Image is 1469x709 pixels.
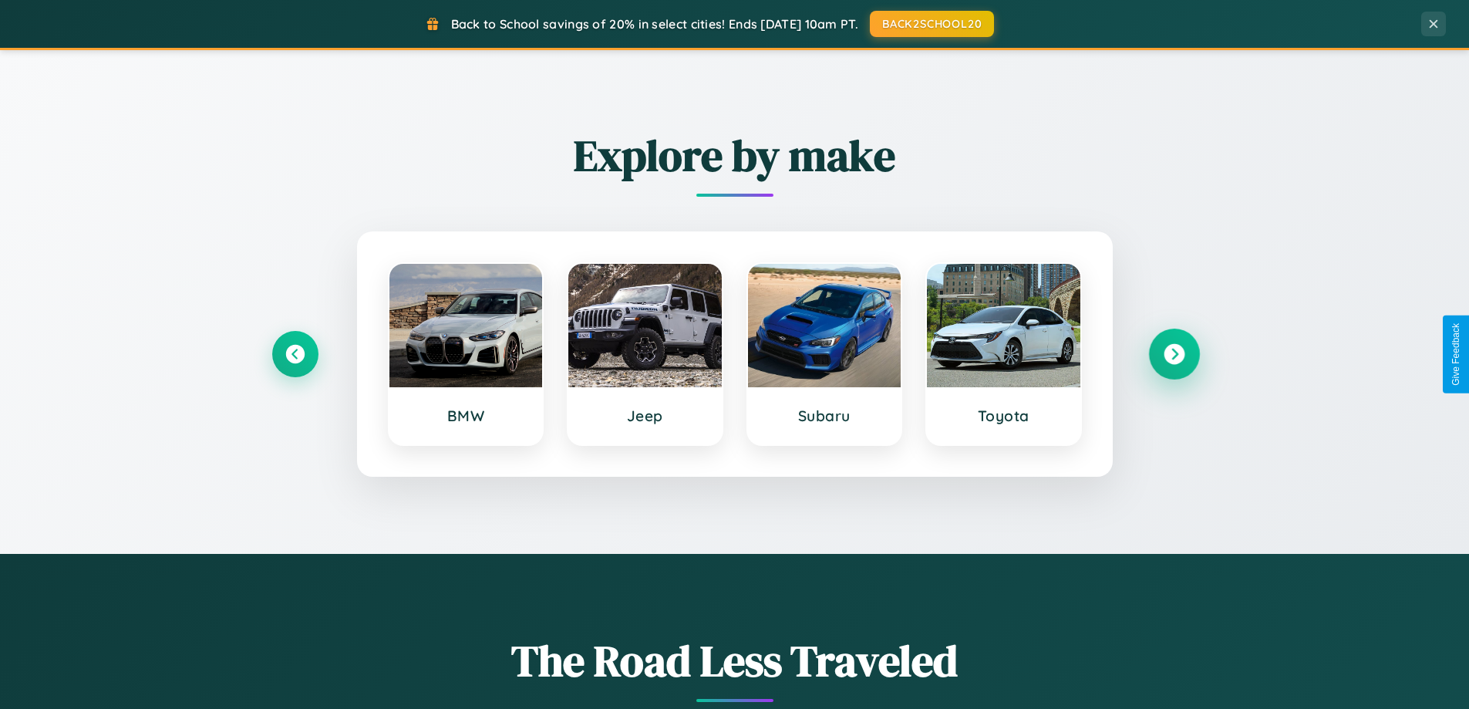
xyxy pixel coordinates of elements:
[451,16,858,32] span: Back to School savings of 20% in select cities! Ends [DATE] 10am PT.
[272,631,1198,690] h1: The Road Less Traveled
[1450,323,1461,386] div: Give Feedback
[942,407,1065,425] h3: Toyota
[584,407,706,425] h3: Jeep
[272,126,1198,185] h2: Explore by make
[763,407,886,425] h3: Subaru
[870,11,994,37] button: BACK2SCHOOL20
[405,407,527,425] h3: BMW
